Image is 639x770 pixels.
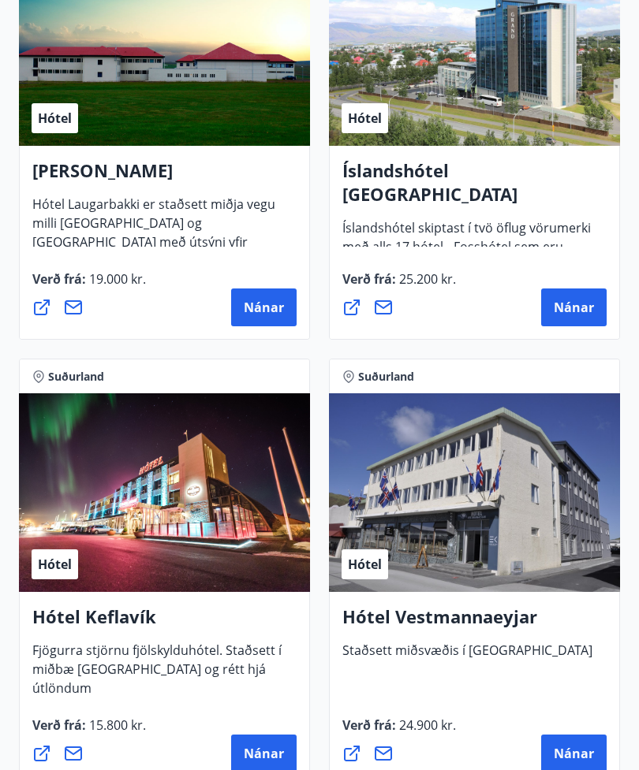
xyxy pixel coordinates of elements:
h4: Íslandshótel [GEOGRAPHIC_DATA] [342,159,607,219]
span: 25.200 kr. [396,271,456,288]
span: 24.900 kr. [396,717,456,735]
span: Nánar [244,746,284,763]
span: Hótel [38,556,72,574]
h4: Hótel Vestmannaeyjar [342,605,607,642]
span: Hótel Laugarbakki er staðsett miðja vegu milli [GEOGRAPHIC_DATA] og [GEOGRAPHIC_DATA] með útsýni ... [32,196,275,302]
span: 15.800 kr. [86,717,146,735]
span: Fjögurra stjörnu fjölskylduhótel. Staðsett í miðbæ [GEOGRAPHIC_DATA] og rétt hjá útlöndum [32,642,282,710]
span: Nánar [244,299,284,317]
span: Nánar [554,299,594,317]
span: Verð frá : [32,271,146,301]
span: Suðurland [48,370,104,385]
span: Nánar [554,746,594,763]
button: Nánar [231,289,297,327]
span: Íslandshótel skiptast í tvö öflug vörumerki með alls 17 hótel - Fosshótel sem eru staðsett hringi... [342,220,598,325]
span: Hótel [38,110,72,128]
span: Verð frá : [342,717,456,747]
span: Staðsett miðsvæðis í [GEOGRAPHIC_DATA] [342,642,592,672]
h4: [PERSON_NAME] [32,159,297,195]
span: Hótel [348,110,382,128]
span: 19.000 kr. [86,271,146,288]
button: Nánar [541,289,607,327]
span: Verð frá : [32,717,146,747]
h4: Hótel Keflavík [32,605,297,642]
span: Hótel [348,556,382,574]
span: Suðurland [358,370,414,385]
span: Verð frá : [342,271,456,301]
